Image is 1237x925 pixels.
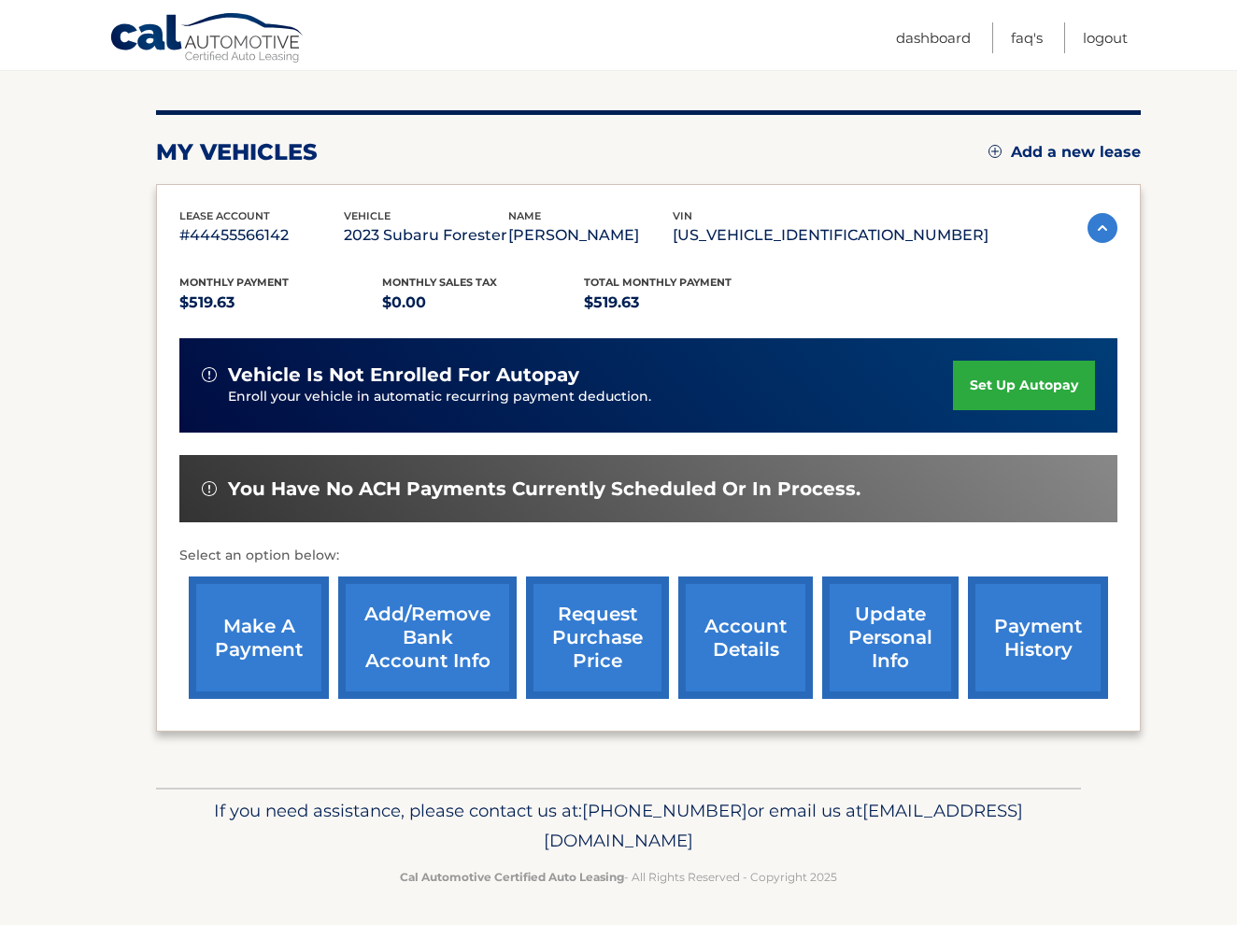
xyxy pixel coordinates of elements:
[382,290,585,316] p: $0.00
[228,363,579,387] span: vehicle is not enrolled for autopay
[109,12,306,66] a: Cal Automotive
[1083,22,1128,53] a: Logout
[526,576,669,699] a: request purchase price
[1088,213,1117,243] img: accordion-active.svg
[584,276,732,289] span: Total Monthly Payment
[179,222,344,249] p: #44455566142
[228,387,953,407] p: Enroll your vehicle in automatic recurring payment deduction.
[179,545,1117,567] p: Select an option below:
[338,576,517,699] a: Add/Remove bank account info
[228,477,860,501] span: You have no ACH payments currently scheduled or in process.
[584,290,787,316] p: $519.63
[344,222,508,249] p: 2023 Subaru Forester
[544,800,1023,851] span: [EMAIL_ADDRESS][DOMAIN_NAME]
[582,800,747,821] span: [PHONE_NUMBER]
[953,361,1095,410] a: set up autopay
[673,209,692,222] span: vin
[822,576,959,699] a: update personal info
[678,576,813,699] a: account details
[168,796,1069,856] p: If you need assistance, please contact us at: or email us at
[344,209,391,222] span: vehicle
[202,367,217,382] img: alert-white.svg
[382,276,497,289] span: Monthly sales Tax
[1011,22,1043,53] a: FAQ's
[988,145,1002,158] img: add.svg
[968,576,1108,699] a: payment history
[179,290,382,316] p: $519.63
[508,209,541,222] span: name
[202,481,217,496] img: alert-white.svg
[400,870,624,884] strong: Cal Automotive Certified Auto Leasing
[168,867,1069,887] p: - All Rights Reserved - Copyright 2025
[179,209,270,222] span: lease account
[896,22,971,53] a: Dashboard
[988,143,1141,162] a: Add a new lease
[673,222,988,249] p: [US_VEHICLE_IDENTIFICATION_NUMBER]
[179,276,289,289] span: Monthly Payment
[508,222,673,249] p: [PERSON_NAME]
[189,576,329,699] a: make a payment
[156,138,318,166] h2: my vehicles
